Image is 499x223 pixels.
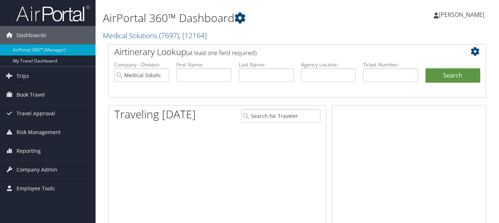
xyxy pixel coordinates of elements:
[17,26,46,44] span: Dashboards
[17,67,29,85] span: Trips
[16,5,90,22] img: airportal-logo.png
[17,123,61,141] span: Risk Management
[17,104,55,123] span: Travel Approval
[103,30,207,40] a: Medical Solutions
[17,179,55,198] span: Employee Tools
[179,30,207,40] span: , [ 12164 ]
[176,61,231,68] label: First Name:
[17,142,41,160] span: Reporting
[186,49,256,57] span: (at least one field required)
[17,86,45,104] span: Book Travel
[239,61,294,68] label: Last Name:
[241,109,320,123] input: Search for Traveler
[159,30,179,40] span: ( 7697 )
[363,61,418,68] label: Ticket Number:
[17,161,57,179] span: Company Admin
[301,61,356,68] label: Agency Locator:
[114,107,196,122] h1: Traveling [DATE]
[426,68,480,83] button: Search
[103,10,362,26] h1: AirPortal 360™ Dashboard
[434,4,492,26] a: [PERSON_NAME]
[114,46,449,58] h2: Airtinerary Lookup
[114,61,169,68] label: Company - Division:
[439,11,484,19] span: [PERSON_NAME]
